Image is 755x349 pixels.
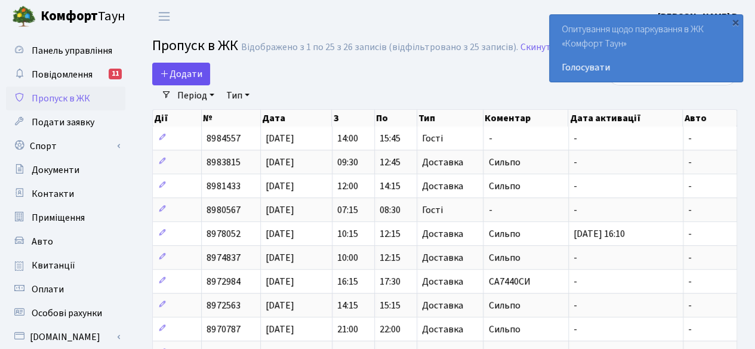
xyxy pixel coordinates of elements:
div: × [729,16,741,28]
span: - [574,132,577,145]
span: 21:00 [337,323,358,336]
span: Особові рахунки [32,307,102,320]
a: Тип [221,85,254,106]
span: 12:45 [380,156,400,169]
span: [DATE] [266,203,294,217]
span: Сильпо [488,323,520,336]
span: - [688,275,692,288]
span: 14:15 [337,299,358,312]
span: Повідомлення [32,68,93,81]
span: Авто [32,235,53,248]
th: Коментар [483,110,568,126]
th: Дії [153,110,202,126]
span: 8974837 [207,251,240,264]
th: Дата [261,110,332,126]
span: [DATE] [266,132,294,145]
span: - [574,180,577,193]
div: Відображено з 1 по 25 з 26 записів (відфільтровано з 25 записів). [241,42,518,53]
span: [DATE] [266,251,294,264]
span: - [488,132,492,145]
span: 8978052 [207,227,240,240]
span: 8981433 [207,180,240,193]
span: Доставка [422,181,463,191]
b: [PERSON_NAME] В. [658,10,741,23]
a: Приміщення [6,206,125,230]
span: Доставка [422,325,463,334]
span: 8972563 [207,299,240,312]
a: Додати [152,63,210,85]
span: 15:45 [380,132,400,145]
span: - [574,275,577,288]
a: Скинути [520,42,556,53]
span: [DATE] [266,299,294,312]
a: Особові рахунки [6,301,125,325]
span: 12:15 [380,251,400,264]
span: Доставка [422,157,463,167]
span: Оплати [32,283,64,296]
span: 07:15 [337,203,358,217]
a: Повідомлення11 [6,63,125,87]
span: 12:15 [380,227,400,240]
span: - [574,323,577,336]
span: - [688,180,692,193]
span: Гості [422,205,443,215]
span: Сильпо [488,156,520,169]
span: Доставка [422,229,463,239]
span: Пропуск в ЖК [32,92,90,105]
span: [DATE] [266,180,294,193]
span: 09:30 [337,156,358,169]
span: СА7440СИ [488,275,530,288]
span: - [688,299,692,312]
span: Гості [422,134,443,143]
span: 08:30 [380,203,400,217]
span: - [574,299,577,312]
a: Подати заявку [6,110,125,134]
span: Сильпо [488,227,520,240]
span: Доставка [422,277,463,286]
span: - [574,203,577,217]
span: - [688,227,692,240]
span: 10:00 [337,251,358,264]
span: Квитанції [32,259,75,272]
span: 14:00 [337,132,358,145]
span: Таун [41,7,125,27]
a: Оплати [6,277,125,301]
a: Спорт [6,134,125,158]
span: Сильпо [488,299,520,312]
a: Квитанції [6,254,125,277]
a: Голосувати [562,60,731,75]
div: 11 [109,69,122,79]
th: З [332,110,374,126]
span: Контакти [32,187,74,200]
span: [DATE] [266,156,294,169]
span: Сильпо [488,180,520,193]
span: 8980567 [207,203,240,217]
span: Додати [160,67,202,81]
th: Тип [417,110,483,126]
span: 14:15 [380,180,400,193]
span: - [488,203,492,217]
span: 12:00 [337,180,358,193]
a: Авто [6,230,125,254]
th: По [375,110,417,126]
span: [DATE] [266,323,294,336]
span: 8970787 [207,323,240,336]
span: - [688,203,692,217]
span: - [574,251,577,264]
span: Документи [32,163,79,177]
span: Сильпо [488,251,520,264]
span: Панель управління [32,44,112,57]
div: Опитування щодо паркування в ЖК «Комфорт Таун» [550,15,742,82]
span: - [688,323,692,336]
th: № [202,110,260,126]
span: [DATE] [266,275,294,288]
span: - [688,156,692,169]
span: 15:15 [380,299,400,312]
span: - [574,156,577,169]
span: Подати заявку [32,116,94,129]
span: Доставка [422,301,463,310]
span: [DATE] 16:10 [574,227,625,240]
span: 10:15 [337,227,358,240]
span: Доставка [422,253,463,262]
span: Приміщення [32,211,85,224]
